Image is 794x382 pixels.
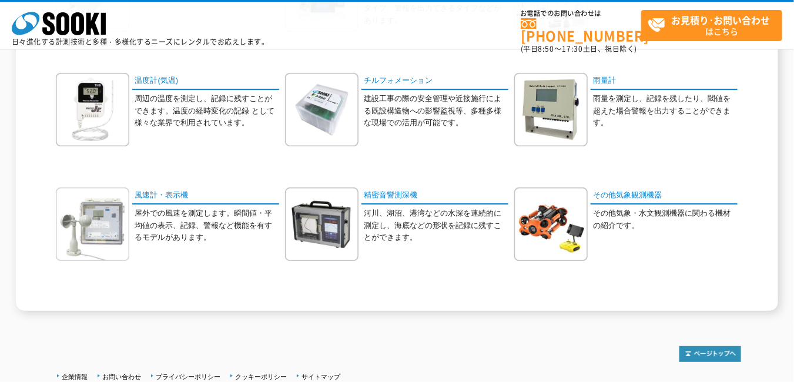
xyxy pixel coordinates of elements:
p: 周辺の温度を測定し、記録に残すことができます。温度の経時変化の記録 として様々な業界で利用されています。 [135,93,279,129]
p: 日々進化する計測技術と多種・多様化するニーズにレンタルでお応えします。 [12,38,269,45]
span: はこちら [648,11,782,40]
p: その他気象・水文観測機器に関わる機材の紹介です。 [593,207,738,232]
img: チルフォメーション [285,73,359,146]
a: お問い合わせ [103,373,142,380]
img: 雨量計 [514,73,588,146]
a: [PHONE_NUMBER] [521,18,641,42]
span: (平日 ～ 土日、祝日除く) [521,43,637,54]
p: 河川、湖沼、港湾などの水深を連続的に測定し、海底などの形状を記録に残すことができます。 [364,207,508,244]
a: プライバシーポリシー [156,373,221,380]
a: サイトマップ [302,373,341,380]
span: 17:30 [562,43,583,54]
a: 温度計(気温) [132,73,279,90]
a: その他気象観測機器 [591,187,738,205]
p: 雨量を測定し、記録を残したり、閾値を超えた場合警報を出力することができます。 [593,93,738,129]
a: 風速計・表示機 [132,187,279,205]
a: クッキーポリシー [236,373,287,380]
img: トップページへ [679,346,741,362]
img: 精密音響測深機 [285,187,359,261]
a: チルフォメーション [361,73,508,90]
img: 温度計(気温) [56,73,129,146]
span: お電話でのお問い合わせは [521,10,641,17]
a: お見積り･お問い合わせはこちら [641,10,782,41]
span: 8:50 [538,43,555,54]
a: 精密音響測深機 [361,187,508,205]
a: 企業情報 [62,373,88,380]
a: 雨量計 [591,73,738,90]
strong: お見積り･お問い合わせ [672,13,770,27]
p: 屋外での風速を測定します。瞬間値・平均値の表示、記録、警報など機能を有するモデルがあります。 [135,207,279,244]
p: 建設工事の際の安全管理や近接施行による既設構造物への影響監視等、多種多様な現場での活用が可能です。 [364,93,508,129]
img: 風速計・表示機 [56,187,129,261]
img: その他気象観測機器 [514,187,588,261]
